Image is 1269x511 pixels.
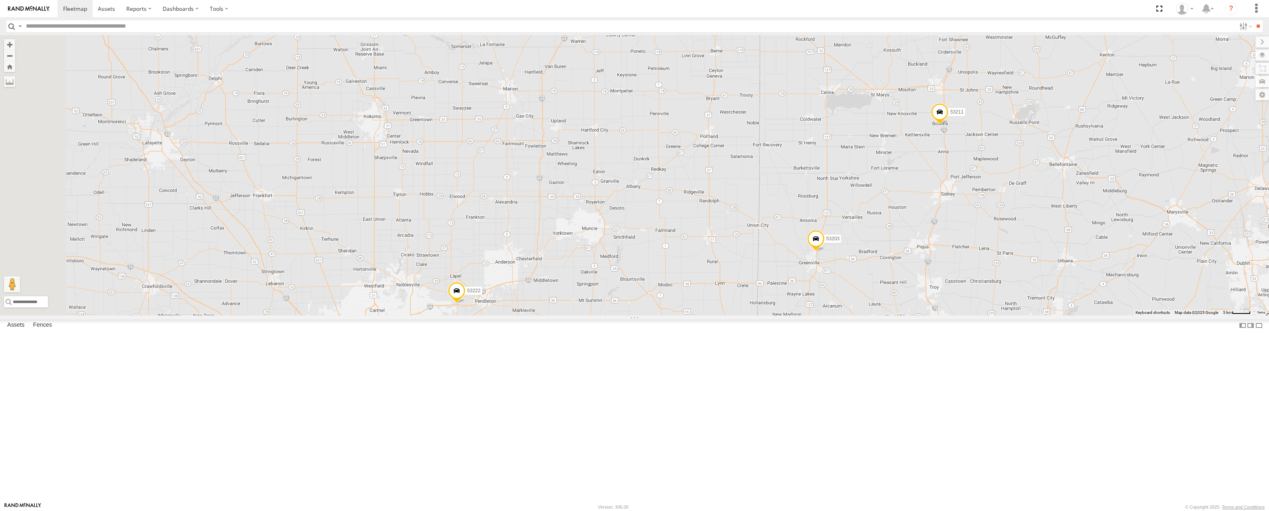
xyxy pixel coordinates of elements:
[4,276,20,292] button: Drag Pegman onto the map to open Street View
[826,236,839,242] span: 53203
[1236,20,1253,32] label: Search Filter Options
[1175,310,1218,315] span: Map data ©2025 Google
[1136,310,1170,315] button: Keyboard shortcuts
[1221,310,1253,315] button: Map Scale: 5 km per 43 pixels
[1255,319,1263,331] label: Hide Summary Table
[4,76,15,87] label: Measure
[1222,505,1265,509] a: Terms and Conditions
[1255,89,1269,100] label: Map Settings
[4,50,15,61] button: Zoom out
[1223,310,1232,315] span: 5 km
[8,6,50,12] img: rand-logo.svg
[1257,311,1265,314] a: Terms (opens in new tab)
[1185,505,1265,509] div: © Copyright 2025 -
[4,39,15,50] button: Zoom in
[1225,2,1237,15] i: ?
[598,505,629,509] div: Version: 306.00
[1239,319,1247,331] label: Dock Summary Table to the Left
[29,320,56,331] label: Fences
[1247,319,1255,331] label: Dock Summary Table to the Right
[4,61,15,72] button: Zoom Home
[3,320,28,331] label: Assets
[950,109,963,115] span: 53211
[467,287,480,293] span: 53222
[1173,3,1196,15] div: Miky Transport
[4,503,41,511] a: Visit our Website
[17,20,23,32] label: Search Query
